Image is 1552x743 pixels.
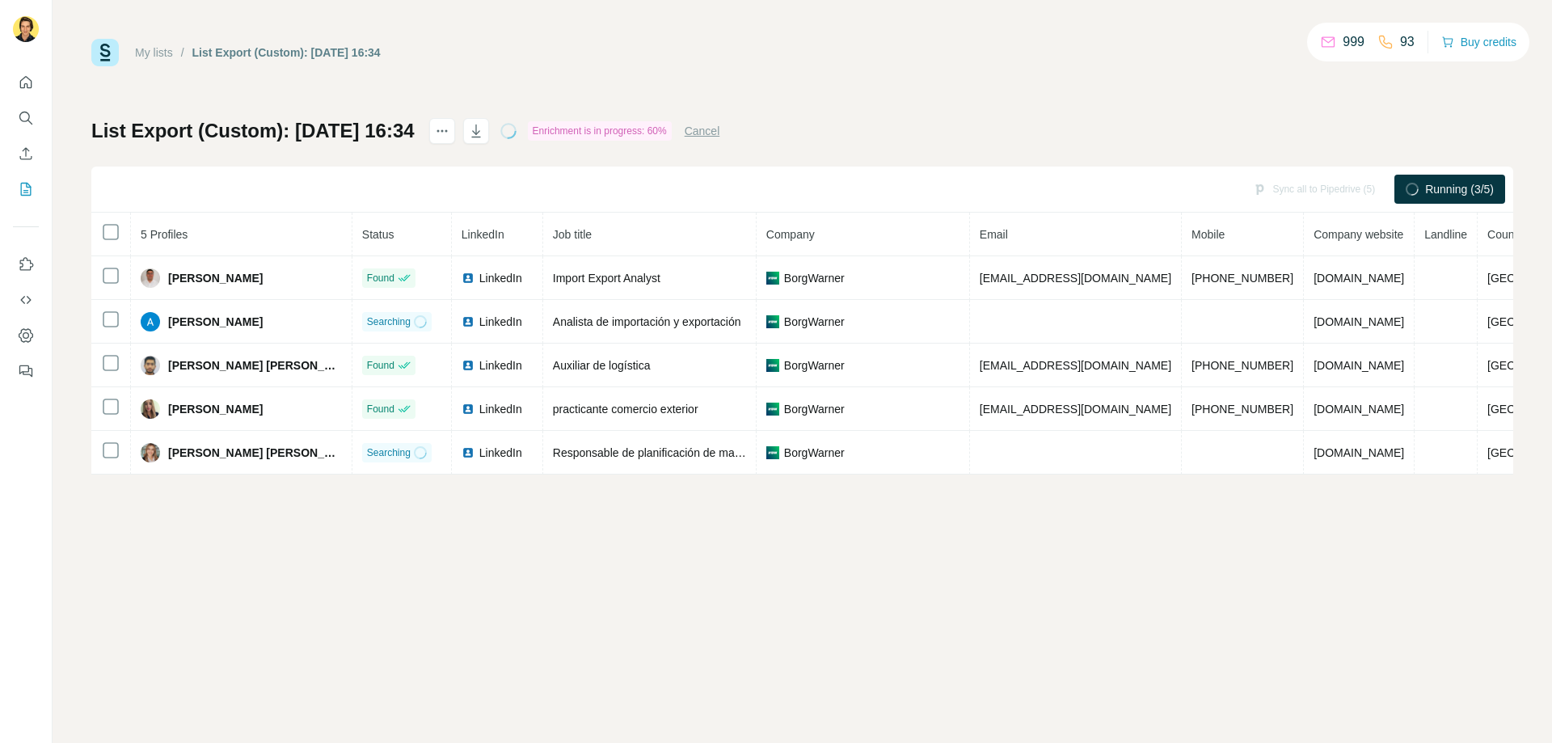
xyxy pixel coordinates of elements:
[135,46,173,59] a: My lists
[141,312,160,331] img: Avatar
[141,399,160,419] img: Avatar
[766,359,779,372] img: company-logo
[553,359,651,372] span: Auxiliar de logística
[367,358,394,373] span: Found
[766,272,779,285] img: company-logo
[13,321,39,350] button: Dashboard
[13,175,39,204] button: My lists
[462,315,474,328] img: LinkedIn logo
[367,402,394,416] span: Found
[479,401,522,417] span: LinkedIn
[367,315,411,329] span: Searching
[13,285,39,315] button: Use Surfe API
[91,118,415,144] h1: List Export (Custom): [DATE] 16:34
[980,359,1171,372] span: [EMAIL_ADDRESS][DOMAIN_NAME]
[1191,403,1293,416] span: [PHONE_NUMBER]
[462,446,474,459] img: LinkedIn logo
[1191,272,1293,285] span: [PHONE_NUMBER]
[1425,181,1494,197] span: Running (3/5)
[553,315,741,328] span: Analista de importación y exportación
[13,68,39,97] button: Quick start
[1343,32,1364,52] p: 999
[13,139,39,168] button: Enrich CSV
[168,401,263,417] span: [PERSON_NAME]
[553,403,698,416] span: practicante comercio exterior
[1314,446,1404,459] span: [DOMAIN_NAME]
[192,44,381,61] div: List Export (Custom): [DATE] 16:34
[367,271,394,285] span: Found
[13,16,39,42] img: Avatar
[1400,32,1415,52] p: 93
[784,270,845,286] span: BorgWarner
[1314,403,1404,416] span: [DOMAIN_NAME]
[479,445,522,461] span: LinkedIn
[362,228,394,241] span: Status
[429,118,455,144] button: actions
[1314,272,1404,285] span: [DOMAIN_NAME]
[181,44,184,61] li: /
[168,445,342,461] span: [PERSON_NAME] [PERSON_NAME]
[1314,359,1404,372] span: [DOMAIN_NAME]
[91,39,119,66] img: Surfe Logo
[784,357,845,374] span: BorgWarner
[553,446,771,459] span: Responsable de planificación de materiales
[553,228,592,241] span: Job title
[766,446,779,459] img: company-logo
[766,403,779,416] img: company-logo
[766,228,815,241] span: Company
[479,314,522,330] span: LinkedIn
[462,359,474,372] img: LinkedIn logo
[13,357,39,386] button: Feedback
[141,268,160,288] img: Avatar
[1191,228,1225,241] span: Mobile
[168,314,263,330] span: [PERSON_NAME]
[1424,228,1467,241] span: Landline
[168,270,263,286] span: [PERSON_NAME]
[784,401,845,417] span: BorgWarner
[479,270,522,286] span: LinkedIn
[462,272,474,285] img: LinkedIn logo
[367,445,411,460] span: Searching
[141,228,188,241] span: 5 Profiles
[1314,315,1404,328] span: [DOMAIN_NAME]
[553,272,660,285] span: Import Export Analyst
[1314,228,1403,241] span: Company website
[685,123,720,139] button: Cancel
[462,403,474,416] img: LinkedIn logo
[1191,359,1293,372] span: [PHONE_NUMBER]
[13,250,39,279] button: Use Surfe on LinkedIn
[168,357,342,374] span: [PERSON_NAME] [PERSON_NAME]
[462,228,504,241] span: LinkedIn
[766,315,779,328] img: company-logo
[980,403,1171,416] span: [EMAIL_ADDRESS][DOMAIN_NAME]
[980,228,1008,241] span: Email
[1487,228,1527,241] span: Country
[784,445,845,461] span: BorgWarner
[528,121,672,141] div: Enrichment is in progress: 60%
[980,272,1171,285] span: [EMAIL_ADDRESS][DOMAIN_NAME]
[13,103,39,133] button: Search
[479,357,522,374] span: LinkedIn
[141,443,160,462] img: Avatar
[141,356,160,375] img: Avatar
[784,314,845,330] span: BorgWarner
[1441,31,1516,53] button: Buy credits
